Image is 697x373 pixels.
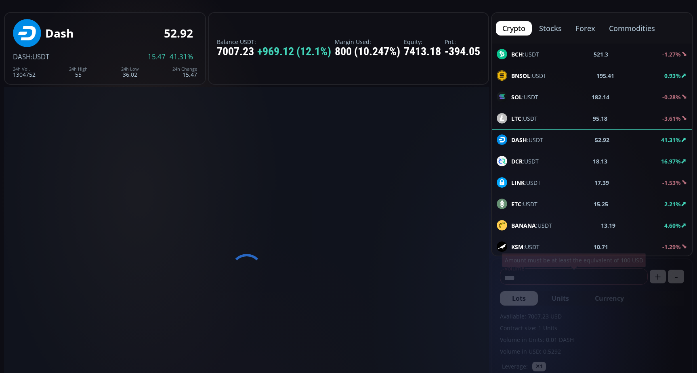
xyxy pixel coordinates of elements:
[13,67,36,71] div: 24h Vol.
[664,222,681,229] b: 4.60%
[662,115,681,122] b: -3.61%
[511,200,537,208] span: :USDT
[593,157,607,166] b: 18.13
[445,46,480,58] div: -394.05
[511,93,522,101] b: SOL
[511,200,521,208] b: ETC
[511,72,530,80] b: BNSOL
[511,243,523,251] b: KSM
[596,71,614,80] b: 195.41
[569,21,602,36] button: forex
[511,178,541,187] span: :USDT
[511,50,539,59] span: :USDT
[69,67,88,71] div: 24h High
[592,93,609,101] b: 182.14
[533,21,568,36] button: stocks
[511,179,525,186] b: LINK
[594,243,608,251] b: 10.71
[13,52,31,61] span: DASH
[511,222,536,229] b: BANANA
[257,46,331,58] span: +969.12 (12.1%)
[496,21,532,36] button: crypto
[511,115,521,122] b: LTC
[594,178,609,187] b: 17.39
[594,200,608,208] b: 15.25
[603,21,661,36] button: commodities
[601,221,615,230] b: 13.19
[662,243,681,251] b: -1.29%
[45,27,73,40] div: Dash
[404,39,441,45] label: Equity:
[662,93,681,101] b: -0.28%
[511,50,523,58] b: BCH
[148,53,166,61] span: 15.47
[662,50,681,58] b: -1.27%
[164,27,193,40] div: 52.92
[662,179,681,186] b: -1.53%
[69,67,88,78] div: 55
[172,67,197,78] div: 15.47
[404,46,441,58] div: 7413.18
[664,200,681,208] b: 2.21%
[511,114,537,123] span: :USDT
[511,157,539,166] span: :USDT
[217,39,331,45] label: Balance USDT:
[335,46,400,58] div: 800 (10.247%)
[664,72,681,80] b: 0.93%
[217,46,331,58] div: 7007.23
[31,52,49,61] span: :USDT
[511,221,552,230] span: :USDT
[172,67,197,71] div: 24h Change
[511,93,538,101] span: :USDT
[13,67,36,78] div: 1304752
[170,53,193,61] span: 41.31%
[511,243,540,251] span: :USDT
[594,50,608,59] b: 521.3
[335,39,400,45] label: Margin Used:
[661,157,681,165] b: 16.97%
[121,67,139,78] div: 36.02
[121,67,139,71] div: 24h Low
[511,71,546,80] span: :USDT
[445,39,480,45] label: PnL:
[593,114,607,123] b: 95.18
[511,157,523,165] b: DCR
